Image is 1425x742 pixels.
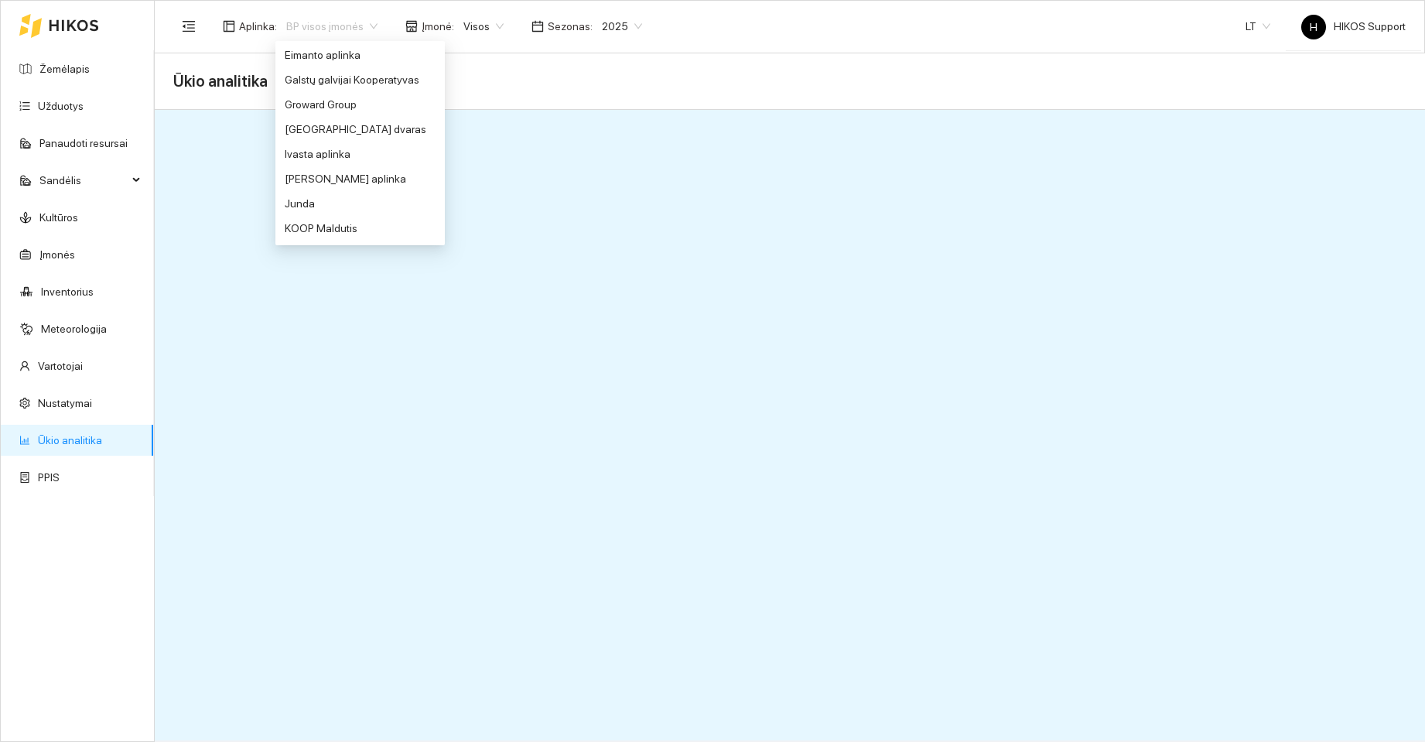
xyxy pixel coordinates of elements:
span: menu-fold [182,19,196,33]
a: Vartotojai [38,360,83,372]
div: Eimanto aplinka [275,43,445,67]
a: Panaudoti resursai [39,137,128,149]
span: calendar [531,20,544,32]
a: PPIS [38,471,60,484]
button: menu-fold [173,11,204,42]
span: LT [1246,15,1270,38]
span: 2025 [602,15,642,38]
div: Galstų galvijai Kooperatyvas [285,71,436,88]
span: layout [223,20,235,32]
a: Nustatymai [38,397,92,409]
span: Ūkio analitika [173,69,268,94]
a: Žemėlapis [39,63,90,75]
a: Ūkio analitika [38,434,102,446]
div: KOOP Maldutis [285,220,436,237]
div: Junda [275,191,445,216]
div: Groward Group [285,96,436,113]
span: BP visos įmonės [286,15,378,38]
div: Galstų galvijai Kooperatyvas [275,67,445,92]
div: Ivasta aplinka [275,142,445,166]
div: [PERSON_NAME] aplinka [285,170,436,187]
span: Aplinka : [239,18,277,35]
span: shop [405,20,418,32]
span: Įmonė : [422,18,454,35]
div: Groward Group [275,92,445,117]
span: Visos [463,15,504,38]
div: Ivasta aplinka [285,145,436,162]
a: Kultūros [39,211,78,224]
span: Sandėlis [39,165,128,196]
span: HIKOS Support [1301,20,1406,32]
a: Inventorius [41,286,94,298]
a: Įmonės [39,248,75,261]
div: Eimanto aplinka [285,46,436,63]
div: Ilzenbergo dvaras [275,117,445,142]
div: KZUB aplinka [275,241,445,265]
a: Užduotys [38,100,84,112]
div: KOOP Maldutis [275,216,445,241]
div: [GEOGRAPHIC_DATA] dvaras [285,121,436,138]
div: Junda [285,195,436,212]
a: Meteorologija [41,323,107,335]
span: H [1310,15,1317,39]
div: Jerzy Gvozdovicz aplinka [275,166,445,191]
span: Sezonas : [548,18,593,35]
